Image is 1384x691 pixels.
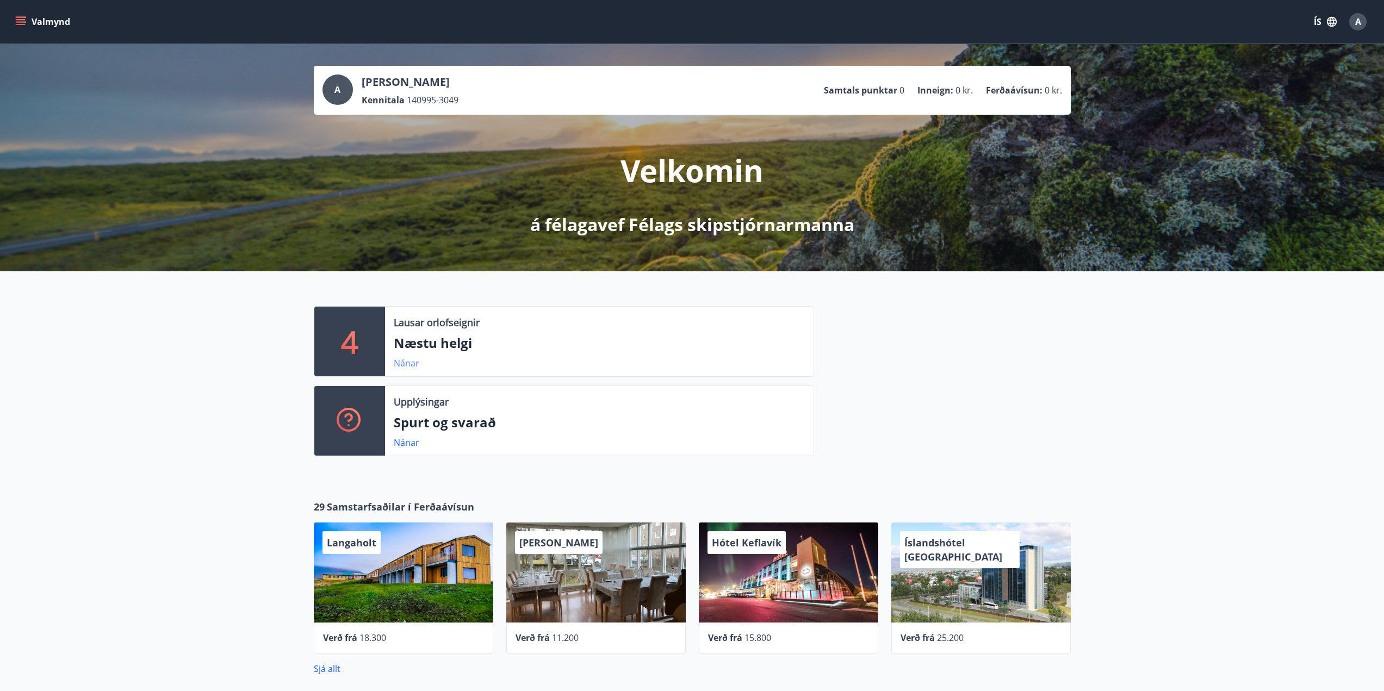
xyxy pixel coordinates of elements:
span: Verð frá [901,632,935,644]
p: Inneign : [917,84,953,96]
a: Nánar [394,437,419,449]
p: Næstu helgi [394,334,805,352]
a: Nánar [394,357,419,369]
span: Langaholt [327,536,376,549]
p: Spurt og svarað [394,413,805,432]
p: Velkomin [620,150,764,191]
span: Hótel Keflavík [712,536,781,549]
p: [PERSON_NAME] [362,74,458,90]
span: Verð frá [516,632,550,644]
span: 0 [899,84,904,96]
span: Samstarfsaðilar í Ferðaávísun [327,500,474,514]
button: A [1345,9,1371,35]
span: 18.300 [359,632,386,644]
span: 0 kr. [1045,84,1062,96]
p: á félagavef Félags skipstjórnarmanna [530,213,854,236]
p: Samtals punktar [824,84,897,96]
p: Kennitala [362,94,405,106]
p: Upplýsingar [394,395,449,409]
span: 11.200 [552,632,579,644]
button: menu [13,12,75,32]
p: 4 [341,321,358,362]
span: 29 [314,500,325,514]
span: 0 kr. [955,84,973,96]
span: 140995-3049 [407,94,458,106]
span: [PERSON_NAME] [519,536,598,549]
span: Verð frá [708,632,742,644]
span: A [1355,16,1361,28]
span: A [334,84,340,96]
span: Verð frá [323,632,357,644]
span: Íslandshótel [GEOGRAPHIC_DATA] [904,536,1002,563]
span: 15.800 [744,632,771,644]
p: Ferðaávísun : [986,84,1042,96]
a: Sjá allt [314,663,340,675]
p: Lausar orlofseignir [394,315,480,329]
button: ÍS [1308,12,1343,32]
span: 25.200 [937,632,964,644]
